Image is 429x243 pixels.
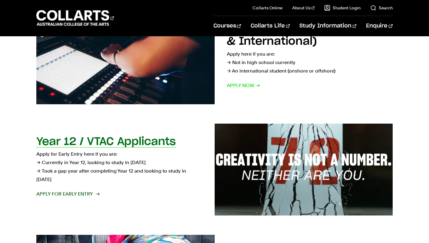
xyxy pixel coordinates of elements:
[36,9,114,27] div: Go to homepage
[299,16,356,36] a: Study Information
[36,190,99,198] span: Apply for Early Entry
[36,150,202,184] p: Apply for Early Entry here if you are: → Currently in Year 12, looking to study in [DATE] → Took ...
[227,50,393,75] p: Apply here if you are: → Not in high school currently → An international student (onshore or offs...
[36,136,176,147] h2: Year 12 / VTAC Applicants
[366,16,392,36] a: Enquire
[227,81,260,90] span: Apply now
[36,12,392,104] a: Direct Applicants (Domestic & International) Apply here if you are:→ Not in high school currently...
[213,16,241,36] a: Courses
[324,5,361,11] a: Student Login
[252,5,282,11] a: Collarts Online
[292,5,315,11] a: About Us
[251,16,290,36] a: Collarts Life
[36,124,392,216] a: Year 12 / VTAC Applicants Apply for Early Entry here if you are:→ Currently in Year 12, looking t...
[370,5,393,11] a: Search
